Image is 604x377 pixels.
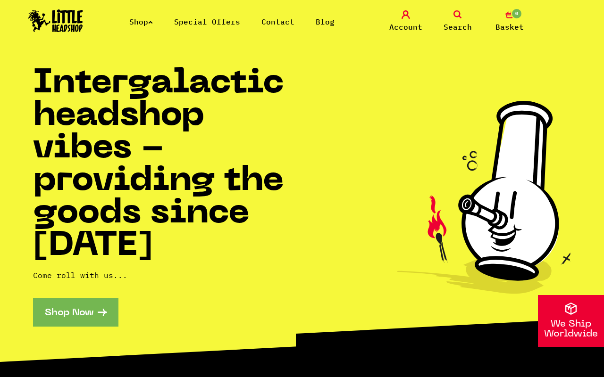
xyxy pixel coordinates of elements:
img: Little Head Shop Logo [28,9,83,32]
a: 0 Basket [486,10,533,33]
h1: Intergalactic headshop vibes - providing the goods since [DATE] [33,68,302,263]
a: Special Offers [174,17,240,26]
span: Account [389,21,422,33]
a: Shop [129,17,153,26]
span: Search [444,21,472,33]
a: Blog [316,17,335,26]
span: 0 [511,8,522,19]
p: We Ship Worldwide [538,320,604,339]
a: Contact [261,17,294,26]
p: Come roll with us... [33,270,302,281]
a: Search [434,10,481,33]
a: Shop Now [33,298,118,327]
span: Basket [495,21,524,33]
